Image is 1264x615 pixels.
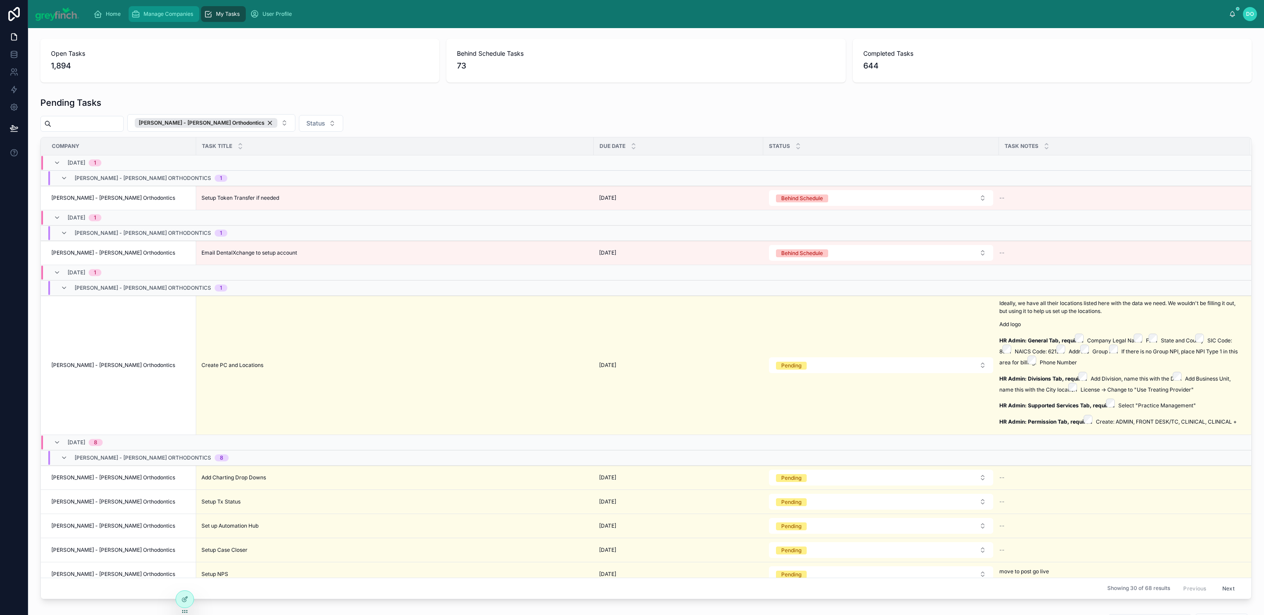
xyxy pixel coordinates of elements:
[781,522,801,530] div: Pending
[781,362,801,370] div: Pending
[306,119,325,128] span: Status
[201,474,266,481] span: Add Charting Drop Downs
[768,542,994,558] a: Select Button
[768,518,994,534] a: Select Button
[599,547,758,554] a: [DATE]
[86,4,1229,24] div: scrollable content
[599,571,616,578] span: [DATE]
[599,362,616,369] span: [DATE]
[999,474,1240,481] a: --
[599,522,758,529] a: [DATE]
[999,249,1240,256] a: --
[999,568,1049,575] p: move to post go live
[457,60,835,72] span: 73
[769,542,993,558] button: Select Button
[201,362,263,369] span: Create PC and Locations
[999,249,1005,256] span: --
[201,474,589,481] a: Add Charting Drop Downs
[457,49,835,58] span: Behind Schedule Tasks
[220,454,223,461] div: 8
[599,249,616,256] span: [DATE]
[220,284,222,291] div: 1
[51,194,191,201] a: [PERSON_NAME] - [PERSON_NAME] Orthodontics
[40,97,101,109] h1: Pending Tasks
[999,568,1240,581] a: move to post go live
[768,469,994,486] a: Select Button
[599,547,616,554] span: [DATE]
[999,399,1240,410] p: Select "Practice Management"
[781,571,801,579] div: Pending
[999,194,1240,201] a: --
[201,249,297,256] span: Email DentalXchange to setup account
[999,498,1005,505] span: --
[781,249,823,257] div: Behind Schedule
[68,439,85,446] span: [DATE]
[999,522,1240,529] a: --
[781,498,801,506] div: Pending
[51,60,429,72] span: 1,894
[781,547,801,554] div: Pending
[94,214,96,221] div: 1
[129,6,199,22] a: Manage Companies
[216,11,240,18] span: My Tasks
[863,49,1241,58] span: Completed Tasks
[769,143,790,150] span: Status
[52,143,79,150] span: Company
[769,190,993,206] button: Select Button
[201,498,241,505] span: Setup Tx Status
[999,299,1240,431] a: Ideally, we have all their locations listed here with the data we need. We wouldn't be filling it...
[599,249,758,256] a: [DATE]
[201,522,259,529] span: Set up Automation Hub
[202,143,232,150] span: Task Title
[769,566,993,582] button: Select Button
[863,60,1241,72] span: 644
[769,470,993,486] button: Select Button
[1216,582,1241,595] button: Next
[599,194,758,201] a: [DATE]
[75,230,211,237] span: [PERSON_NAME] - [PERSON_NAME] Orthodontics
[51,547,175,554] span: [PERSON_NAME] - [PERSON_NAME] Orthodontics
[999,547,1005,554] span: --
[599,498,616,505] span: [DATE]
[769,494,993,510] button: Select Button
[201,362,589,369] a: Create PC and Locations
[999,320,1240,328] p: Add logo
[999,402,1115,409] strong: HR Admin: Supported Services Tab, required
[220,230,222,237] div: 1
[51,249,191,256] a: [PERSON_NAME] - [PERSON_NAME] Orthodontics
[127,114,295,132] button: Select Button
[75,175,211,182] span: [PERSON_NAME] - [PERSON_NAME] Orthodontics
[262,11,292,18] span: User Profile
[201,571,589,578] a: Setup NPS
[201,498,589,505] a: Setup Tx Status
[51,547,191,554] a: [PERSON_NAME] - [PERSON_NAME] Orthodontics
[769,245,993,261] button: Select Button
[999,474,1005,481] span: --
[51,498,175,505] span: [PERSON_NAME] - [PERSON_NAME] Orthodontics
[51,474,191,481] a: [PERSON_NAME] - [PERSON_NAME] Orthodontics
[599,194,616,201] span: [DATE]
[599,522,616,529] span: [DATE]
[135,118,277,128] button: Unselect 108
[94,159,96,166] div: 1
[999,547,1240,554] a: --
[201,194,279,201] span: Setup Token Transfer if needed
[768,566,994,583] a: Select Button
[999,498,1240,505] a: --
[51,498,191,505] a: [PERSON_NAME] - [PERSON_NAME] Orthodontics
[68,214,85,221] span: [DATE]
[201,194,589,201] a: Setup Token Transfer if needed
[201,547,248,554] span: Setup Case Closer
[94,269,96,276] div: 1
[599,474,616,481] span: [DATE]
[201,249,589,256] a: Email DentalXchange to setup account
[999,522,1005,529] span: --
[1107,585,1170,592] span: Showing 30 of 68 results
[75,284,211,291] span: [PERSON_NAME] - [PERSON_NAME] Orthodontics
[1005,143,1038,150] span: Task Notes
[201,547,589,554] a: Setup Case Closer
[999,375,1087,382] strong: HR Admin: Divisions Tab, required
[768,357,994,374] a: Select Button
[51,362,175,369] span: [PERSON_NAME] - [PERSON_NAME] Orthodontics
[75,454,211,461] span: [PERSON_NAME] - [PERSON_NAME] Orthodontics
